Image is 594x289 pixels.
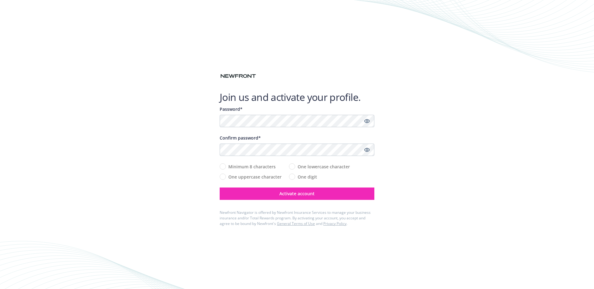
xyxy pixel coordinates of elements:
h1: Join us and activate your profile. [220,91,374,103]
span: One digit [298,174,317,180]
span: Activate account [279,191,315,196]
img: Newfront logo [220,73,257,80]
div: Newfront Navigator is offered by Newfront Insurance Services to manage your business insurance an... [220,210,374,226]
button: Activate account [220,188,374,200]
span: Password* [220,106,243,112]
span: Minimum 8 characters [228,163,276,170]
input: Enter a unique password... [220,115,374,127]
a: Show password [363,117,371,125]
a: Privacy Policy [323,221,346,226]
a: General Terms of Use [277,221,315,226]
input: Confirm your unique password... [220,144,374,156]
span: One uppercase character [228,174,282,180]
span: One lowercase character [298,163,350,170]
a: Show password [363,146,371,153]
span: Confirm password* [220,135,261,141]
